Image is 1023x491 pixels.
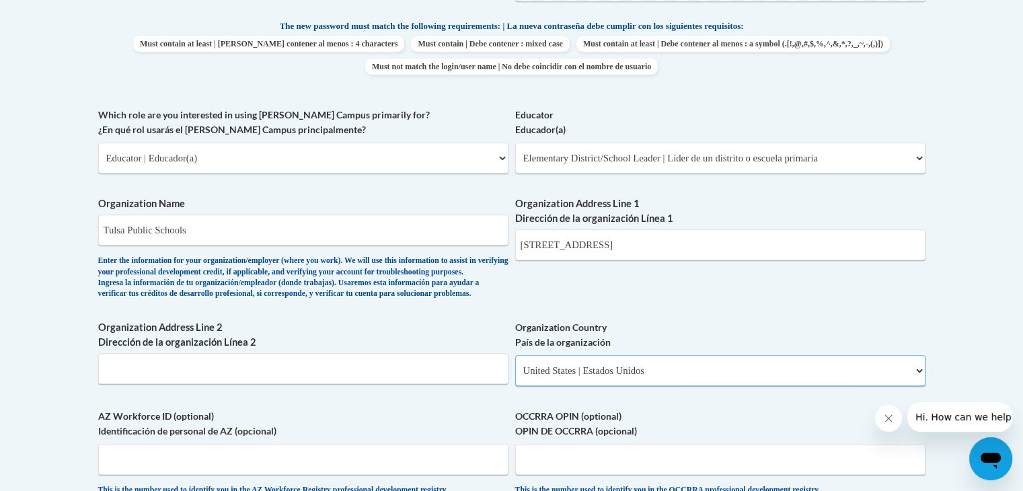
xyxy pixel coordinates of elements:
[515,409,925,439] label: OCCRRA OPIN (optional) OPIN DE OCCRRA (opcional)
[969,437,1012,480] iframe: Button to launch messaging window
[515,229,925,260] input: Metadata input
[133,36,404,52] span: Must contain at least | [PERSON_NAME] contener al menos : 4 characters
[576,36,890,52] span: Must contain at least | Debe contener al menos : a symbol (.[!,@,#,$,%,^,&,*,?,_,~,-,(,)])
[98,409,508,439] label: AZ Workforce ID (optional) Identificación de personal de AZ (opcional)
[875,405,902,432] iframe: Close message
[98,108,508,137] label: Which role are you interested in using [PERSON_NAME] Campus primarily for? ¿En qué rol usarás el ...
[365,59,658,75] span: Must not match the login/user name | No debe coincidir con el nombre de usuario
[98,353,508,384] input: Metadata input
[98,196,508,211] label: Organization Name
[515,108,925,137] label: Educator Educador(a)
[907,402,1012,432] iframe: Message from company
[98,215,508,245] input: Metadata input
[515,196,925,226] label: Organization Address Line 1 Dirección de la organización Línea 1
[98,256,508,300] div: Enter the information for your organization/employer (where you work). We will use this informati...
[280,20,744,32] span: The new password must match the following requirements: | La nueva contraseña debe cumplir con lo...
[8,9,109,20] span: Hi. How can we help?
[98,320,508,350] label: Organization Address Line 2 Dirección de la organización Línea 2
[411,36,569,52] span: Must contain | Debe contener : mixed case
[515,320,925,350] label: Organization Country País de la organización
